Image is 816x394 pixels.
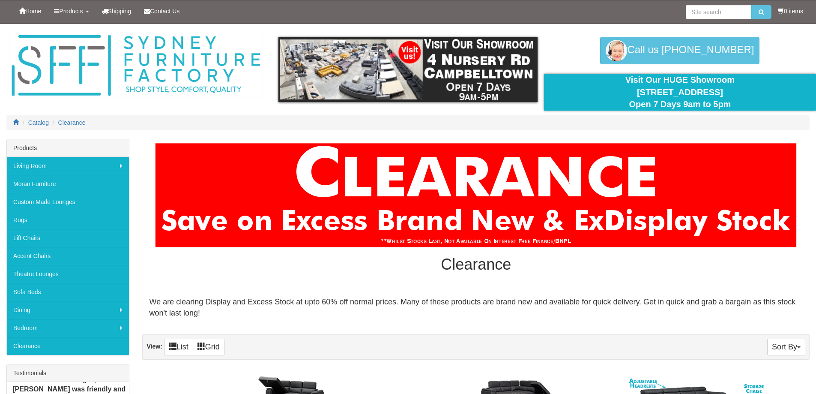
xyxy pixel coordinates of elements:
[7,283,129,301] a: Sofa Beds
[7,211,129,229] a: Rugs
[25,8,41,15] span: Home
[7,157,129,175] a: Living Room
[59,8,83,15] span: Products
[150,8,179,15] span: Contact Us
[164,339,193,355] a: List
[7,265,129,283] a: Theatre Lounges
[193,339,224,355] a: Grid
[142,290,810,325] div: We are clearing Display and Excess Stock at upto 60% off normal prices. Many of these products ar...
[146,343,162,350] strong: View:
[7,247,129,265] a: Accent Chairs
[7,319,129,337] a: Bedroom
[7,337,129,355] a: Clearance
[7,229,129,247] a: Lift Chairs
[108,8,132,15] span: Shipping
[278,37,538,102] img: showroom.gif
[58,119,86,126] a: Clearance
[778,7,803,15] li: 0 items
[155,143,797,247] img: Clearance
[28,119,49,126] a: Catalog
[13,0,48,22] a: Home
[7,33,264,99] img: Sydney Furniture Factory
[7,364,129,382] div: Testimonials
[142,256,810,273] h1: Clearance
[7,193,129,211] a: Custom Made Lounges
[550,74,810,111] div: Visit Our HUGE Showroom [STREET_ADDRESS] Open 7 Days 9am to 5pm
[7,301,129,319] a: Dining
[767,339,805,355] button: Sort By
[137,0,186,22] a: Contact Us
[96,0,138,22] a: Shipping
[7,175,129,193] a: Moran Furniture
[7,139,129,157] div: Products
[48,0,95,22] a: Products
[686,5,751,19] input: Site search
